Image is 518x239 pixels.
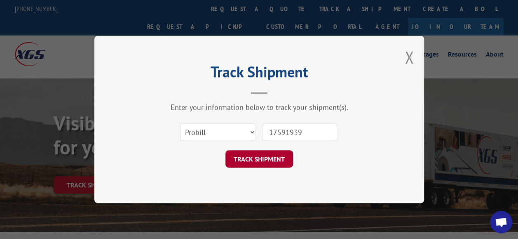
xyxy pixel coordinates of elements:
button: TRACK SHIPMENT [225,150,293,168]
button: Close modal [405,46,414,68]
input: Number(s) [262,123,338,141]
div: Open chat [490,211,512,233]
h2: Track Shipment [136,66,383,82]
div: Enter your information below to track your shipment(s). [136,102,383,112]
